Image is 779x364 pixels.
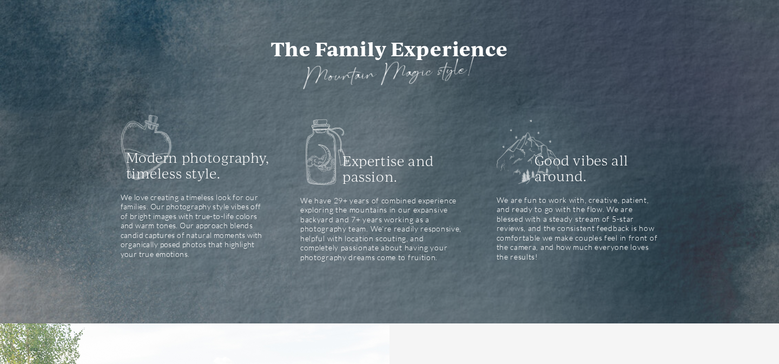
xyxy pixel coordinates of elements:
[81,47,698,101] h3: Mountain Magic style!
[342,154,448,185] h2: Expertise and passion.
[497,195,659,262] div: We are fun to work with, creative, patient, and ready to go with the flow. We are blessed with a ...
[300,196,463,262] div: We have 29+ years of combined experience exploring the mountains in our expansive backyard and 7+...
[121,193,267,259] p: We love creating a timeless look for our families. Our photography style vibes off of bright imag...
[126,150,272,182] h2: Modern photography, timeless style.
[534,153,632,184] h2: Good vibes all around.
[81,38,698,60] h3: The Family Experience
